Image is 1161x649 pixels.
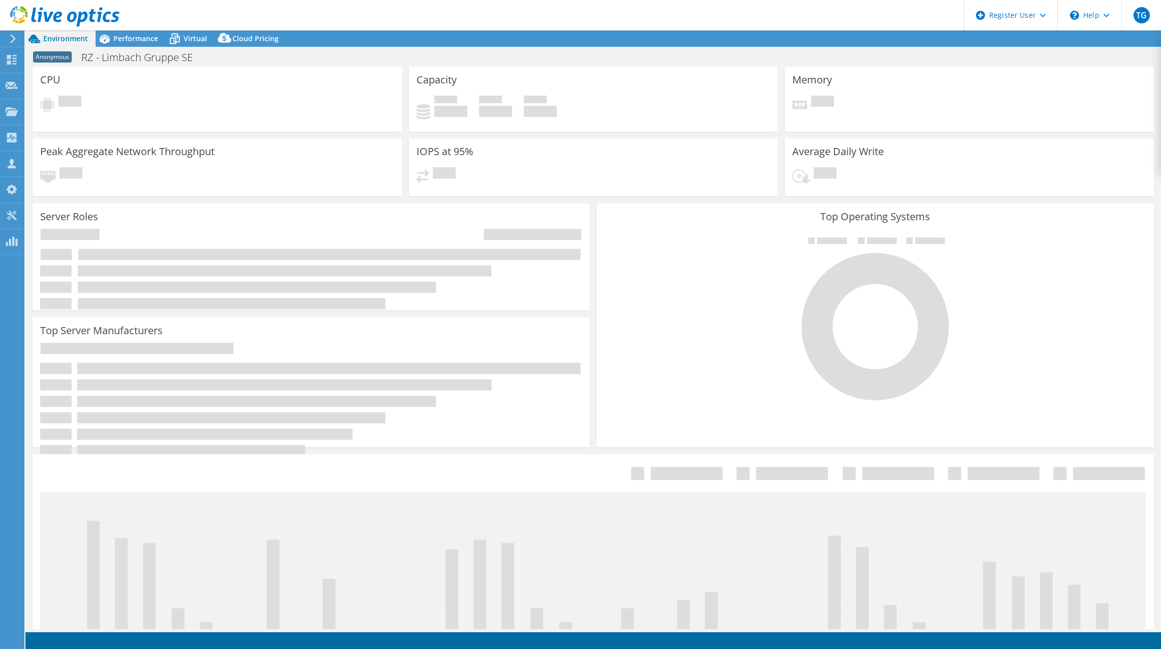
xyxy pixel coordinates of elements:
h3: Top Operating Systems [604,211,1146,222]
span: Used [434,96,457,106]
h3: IOPS at 95% [416,146,473,157]
span: Pending [814,167,837,181]
h3: Memory [792,74,832,85]
span: Performance [113,34,158,43]
h3: CPU [40,74,61,85]
span: Pending [433,167,456,181]
h3: Average Daily Write [792,146,884,157]
span: Environment [43,34,88,43]
span: Pending [59,167,82,181]
span: Anonymous [33,51,72,63]
span: Total [524,96,547,106]
span: Virtual [184,34,207,43]
span: Pending [58,96,81,109]
h4: 0 GiB [479,106,512,117]
h4: 0 GiB [434,106,467,117]
span: Pending [811,96,834,109]
h3: Server Roles [40,211,98,222]
h3: Peak Aggregate Network Throughput [40,146,215,157]
span: TG [1134,7,1150,23]
svg: \n [1070,11,1079,20]
h3: Capacity [416,74,457,85]
span: Free [479,96,502,106]
h4: 0 GiB [524,106,557,117]
h3: Top Server Manufacturers [40,325,163,336]
span: Cloud Pricing [232,34,279,43]
h1: RZ - Limbach Gruppe SE [77,52,209,63]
